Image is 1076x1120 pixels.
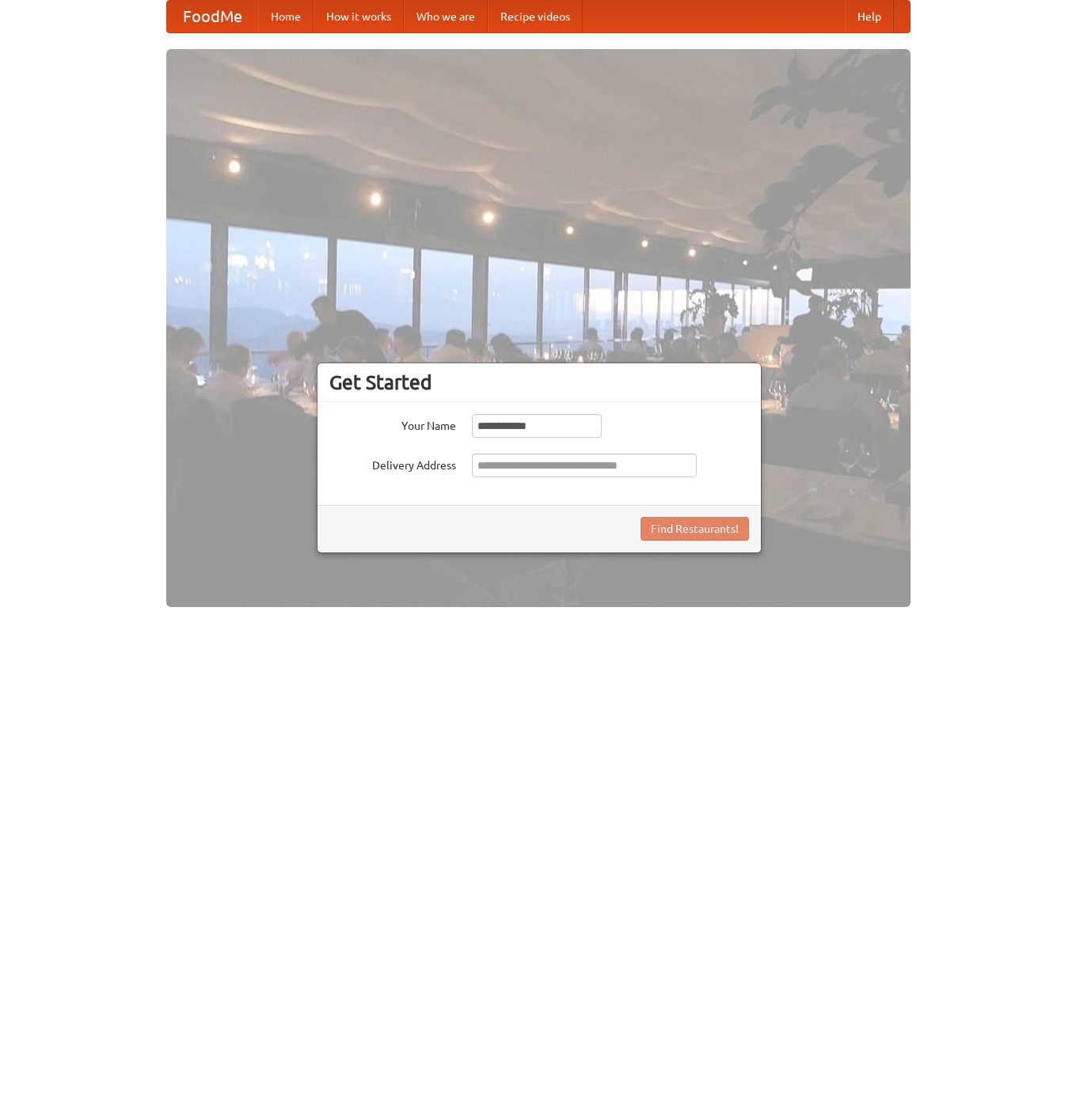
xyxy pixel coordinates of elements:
[258,1,314,32] a: Home
[404,1,488,32] a: Who we are
[488,1,583,32] a: Recipe videos
[329,370,749,394] h3: Get Started
[167,1,258,32] a: FoodMe
[314,1,404,32] a: How it works
[641,517,749,541] button: Find Restaurants!
[329,454,456,473] label: Delivery Address
[329,414,456,434] label: Your Name
[845,1,894,32] a: Help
